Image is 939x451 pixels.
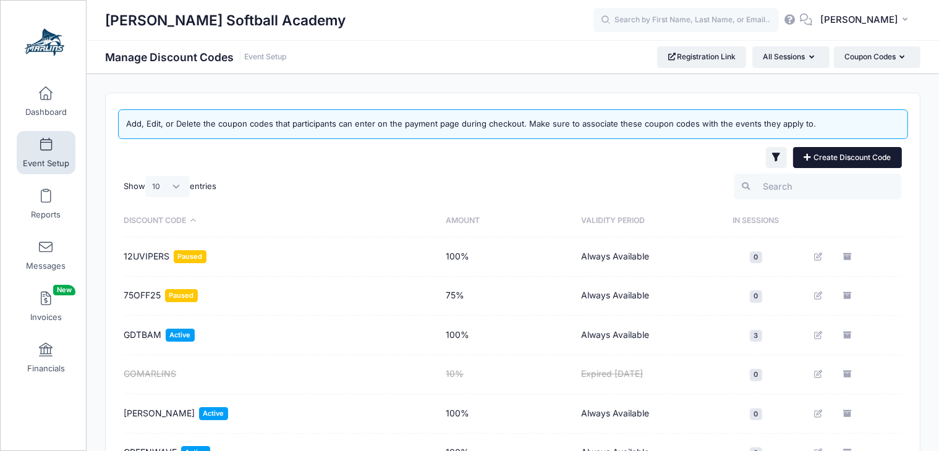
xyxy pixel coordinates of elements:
span: Financials [27,363,65,374]
td: Always Available [576,394,711,434]
span: 3 [750,330,762,342]
a: Registration Link [657,46,747,67]
div: Add, Edit, or Delete the coupon codes that participants can enter on the payment page during chec... [127,118,817,130]
td: Expired [DATE] [576,355,711,395]
th: Validity Period: activate to sort column ascending [576,205,711,237]
span: Messages [26,261,66,271]
a: Edit [810,404,829,423]
a: Dashboard [17,80,75,123]
a: Edit [810,326,829,344]
input: Search [734,174,902,200]
img: Marlin Softball Academy [21,19,67,65]
select: Showentries [145,176,190,197]
span: Active [166,329,195,342]
span: 0 [750,251,762,263]
a: Archive [839,247,857,266]
a: Edit [810,287,829,305]
a: Resume [868,287,886,305]
span: Dashboard [25,107,67,117]
button: Coupon Codes [834,46,920,67]
th: Discount Code: activate to sort column descending [124,205,440,237]
label: Show entries [124,176,216,197]
span: [PERSON_NAME] [820,13,898,27]
a: Financials [17,336,75,379]
button: [PERSON_NAME] [812,6,920,35]
a: Edit [810,365,829,384]
a: Marlin Softball Academy [1,13,87,72]
a: Reports [17,182,75,225]
a: Edit [810,247,829,266]
span: GOMARLINS [124,368,176,381]
button: All Sessions [752,46,830,67]
th: In Sessions: activate to sort column ascending [711,205,801,237]
span: Reports [31,209,61,220]
span: 0 [750,369,762,381]
span: Paused [165,289,198,302]
td: Always Available [576,316,711,355]
span: GDTBAM [124,329,161,342]
span: [PERSON_NAME] [124,407,195,420]
a: Resume [868,247,886,266]
td: Always Available [576,237,711,277]
span: Paused [174,250,206,263]
a: Pause [868,326,886,344]
td: 100% [440,237,576,277]
a: InvoicesNew [17,285,75,328]
h1: Manage Discount Codes [105,51,287,64]
td: 10% [440,355,576,395]
span: 0 [750,290,762,302]
input: Search by First Name, Last Name, or Email... [593,8,779,33]
span: New [53,285,75,295]
a: Create Discount Code [793,147,902,168]
a: Archive [839,326,857,344]
a: Pause [868,365,886,384]
a: Archive [839,365,857,384]
a: Archive [839,287,857,305]
a: Pause [868,404,886,423]
a: Event Setup [244,53,287,62]
span: Active [199,407,228,420]
span: Event Setup [23,158,69,169]
td: 75% [440,277,576,316]
span: Invoices [30,312,62,322]
a: Messages [17,234,75,277]
span: 75OFF25 [124,289,161,302]
th: Amount: activate to sort column ascending [440,205,576,237]
h1: [PERSON_NAME] Softball Academy [105,6,346,35]
span: 0 [750,408,762,420]
td: 100% [440,316,576,355]
span: 12UVIPERS [124,250,169,263]
a: Archive [839,404,857,423]
a: Event Setup [17,131,75,174]
td: Always Available [576,277,711,316]
td: 100% [440,394,576,434]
